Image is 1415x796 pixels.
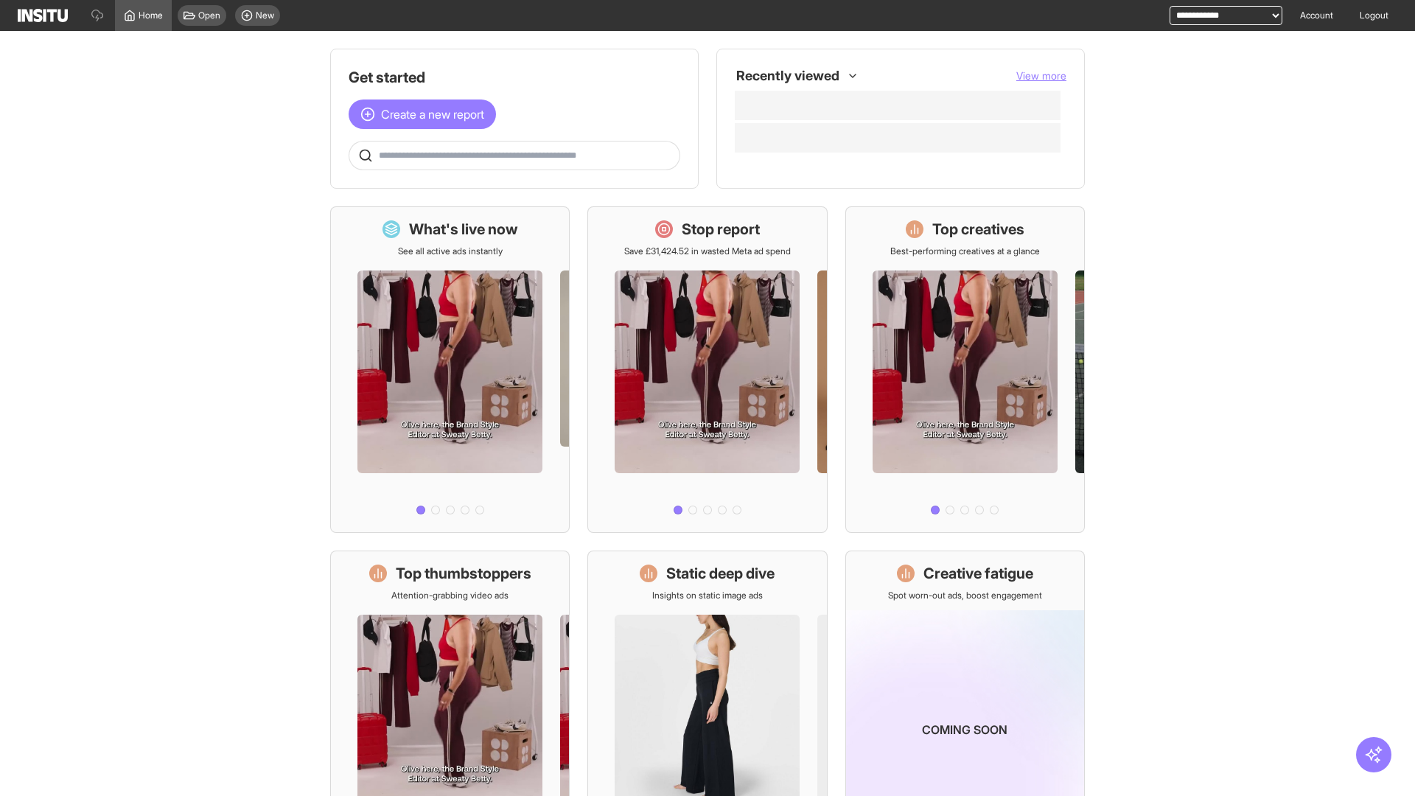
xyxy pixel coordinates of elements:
h1: Get started [349,67,680,88]
h1: Top creatives [932,219,1024,240]
h1: Stop report [682,219,760,240]
button: Create a new report [349,99,496,129]
span: Open [198,10,220,21]
h1: Static deep dive [666,563,775,584]
p: See all active ads instantly [398,245,503,257]
p: Insights on static image ads [652,590,763,601]
a: What's live nowSee all active ads instantly [330,206,570,533]
span: New [256,10,274,21]
p: Save £31,424.52 in wasted Meta ad spend [624,245,791,257]
img: Logo [18,9,68,22]
span: Create a new report [381,105,484,123]
h1: What's live now [409,219,518,240]
a: Top creativesBest-performing creatives at a glance [845,206,1085,533]
span: Home [139,10,163,21]
button: View more [1016,69,1066,83]
p: Attention-grabbing video ads [391,590,509,601]
h1: Top thumbstoppers [396,563,531,584]
a: Stop reportSave £31,424.52 in wasted Meta ad spend [587,206,827,533]
span: View more [1016,69,1066,82]
p: Best-performing creatives at a glance [890,245,1040,257]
